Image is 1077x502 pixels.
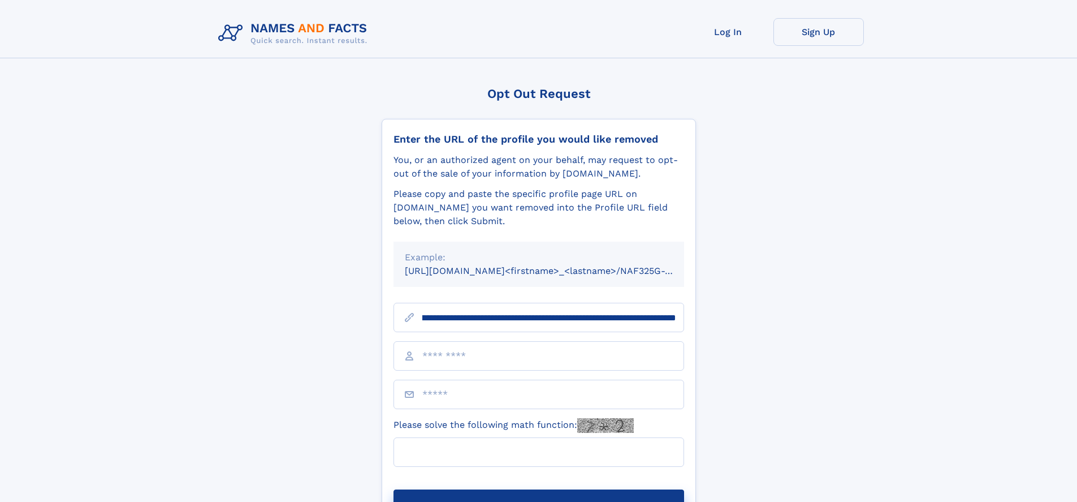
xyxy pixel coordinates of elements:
[393,187,684,228] div: Please copy and paste the specific profile page URL on [DOMAIN_NAME] you want removed into the Pr...
[405,251,673,264] div: Example:
[393,418,634,433] label: Please solve the following math function:
[405,265,706,276] small: [URL][DOMAIN_NAME]<firstname>_<lastname>/NAF325G-xxxxxxxx
[393,153,684,181] div: You, or an authorized agent on your behalf, may request to opt-out of the sale of your informatio...
[382,87,696,101] div: Opt Out Request
[683,18,773,46] a: Log In
[214,18,377,49] img: Logo Names and Facts
[393,133,684,145] div: Enter the URL of the profile you would like removed
[773,18,864,46] a: Sign Up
